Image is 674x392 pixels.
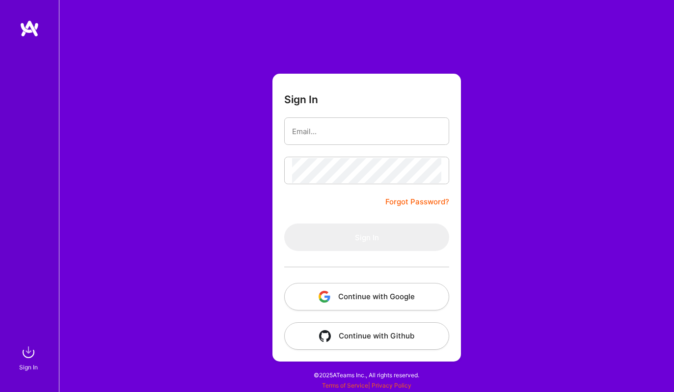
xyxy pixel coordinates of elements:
[21,342,38,372] a: sign inSign In
[292,119,441,144] input: Email...
[319,330,331,342] img: icon
[284,283,449,310] button: Continue with Google
[284,224,449,251] button: Sign In
[19,362,38,372] div: Sign In
[284,93,318,106] h3: Sign In
[385,196,449,208] a: Forgot Password?
[319,291,330,303] img: icon
[59,363,674,387] div: © 2025 ATeams Inc., All rights reserved.
[322,382,411,389] span: |
[372,382,411,389] a: Privacy Policy
[322,382,368,389] a: Terms of Service
[19,342,38,362] img: sign in
[284,322,449,350] button: Continue with Github
[20,20,39,37] img: logo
